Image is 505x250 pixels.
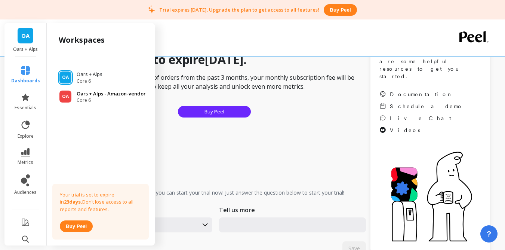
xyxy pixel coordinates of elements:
span: Core 6 [77,97,146,103]
button: Buy peel [324,4,357,16]
p: Based on your average number of orders from the past 3 months, your monthly subscription fee will... [63,73,366,91]
span: Live Chat [390,115,451,122]
span: OA [62,94,69,100]
span: metrics [18,159,33,165]
span: essentials [15,105,36,111]
p: Trial expires [DATE]. Upgrade the plan to get access to all features! [159,6,319,13]
p: Oars + Alps - Amazon-vendor [77,90,146,98]
span: OA [62,74,69,80]
span: To better use your , here are some helpful resources to get you started. [379,43,481,80]
p: Oars + Alps [77,71,102,78]
span: Core 6 [77,78,102,84]
span: OA [21,31,30,40]
p: Your trial is set to expire in Don’t lose access to all reports and features. [60,191,141,213]
button: Buy Peel [178,106,251,118]
h1: Your trial is set to expire [DATE] . [63,52,366,67]
p: Tell us more [219,205,255,214]
a: Schedule a demo [379,103,463,110]
span: Documentation [390,91,453,98]
span: explore [18,133,34,139]
span: ? [487,229,491,239]
a: Documentation [379,91,463,98]
button: ? [480,225,498,243]
p: Oars + Alps [12,46,39,52]
h2: workspaces [59,35,105,45]
strong: 23 days. [64,198,82,205]
a: Videos [379,126,463,134]
p: Your data has finished computing and you can start your trial now! Just answer the question below... [63,189,344,196]
span: Schedule a demo [390,103,463,110]
span: Buy Peel [204,108,224,115]
span: dashboards [11,78,40,84]
span: Videos [390,126,420,134]
span: audiences [14,189,37,195]
button: Buy peel [60,220,93,232]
